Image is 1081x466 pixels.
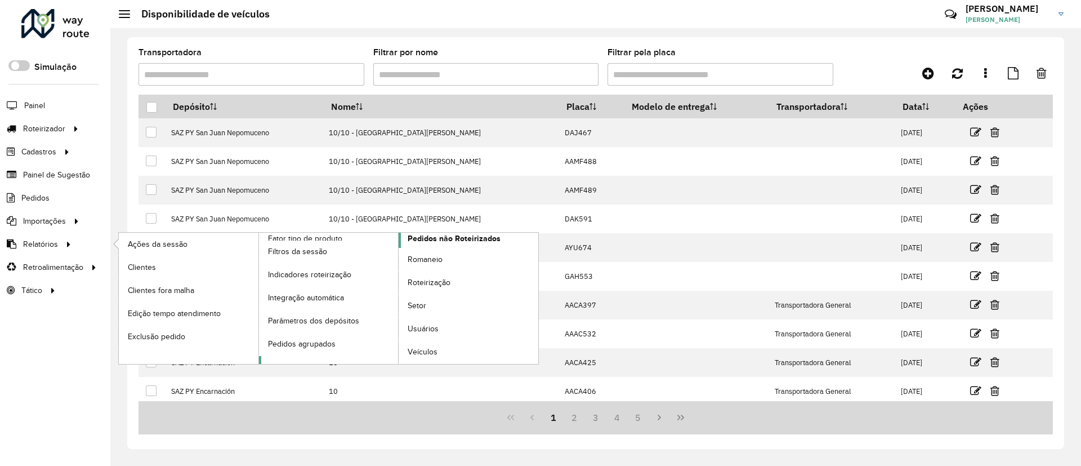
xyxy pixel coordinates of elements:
a: Editar [970,354,981,370]
td: [DATE] [895,348,955,377]
td: [DATE] [895,205,955,233]
td: [DATE] [895,233,955,262]
a: Usuários [399,318,538,340]
a: Excluir [990,354,999,370]
span: Retroalimentação [23,261,83,273]
h3: [PERSON_NAME] [966,3,1050,14]
a: Contato Rápido [939,2,963,26]
a: Editar [970,182,981,197]
span: Exclusão pedido [128,331,185,343]
th: Ações [955,95,1023,118]
td: [DATE] [895,377,955,406]
label: Filtrar por nome [373,46,438,59]
button: 5 [628,407,649,428]
a: Ações da sessão [119,233,258,255]
td: 10/10 - [GEOGRAPHIC_DATA][PERSON_NAME] [323,118,559,147]
td: GAH553 [559,262,624,291]
a: Clientes fora malha [119,279,258,301]
span: Tático [21,285,42,296]
span: Painel [24,100,45,112]
td: 10 [323,377,559,406]
a: Excluir [990,268,999,283]
span: Setor [408,300,426,312]
span: Cadastros [21,146,56,158]
td: Transportadora General [769,348,895,377]
td: 10/10 - [GEOGRAPHIC_DATA][PERSON_NAME] [323,205,559,233]
a: Indicadores roteirização [259,264,399,286]
h2: Disponibilidade de veículos [130,8,270,20]
td: [DATE] [895,262,955,291]
th: Placa [559,95,624,118]
span: Ações da sessão [128,238,187,250]
label: Filtrar pela placa [607,46,676,59]
button: 1 [543,407,564,428]
td: DAJ467 [559,118,624,147]
th: Data [895,95,955,118]
td: AAAC532 [559,319,624,348]
td: [DATE] [895,147,955,176]
a: Editar [970,297,981,312]
span: Roteirizador [23,123,65,135]
td: SAZ PY San Juan Nepomuceno [165,176,323,205]
th: Modelo de entrega [624,95,769,118]
td: AYU674 [559,233,624,262]
a: Excluir [990,297,999,312]
td: DAK591 [559,205,624,233]
a: Excluir [990,153,999,168]
span: Edição tempo atendimento [128,308,221,319]
th: Depósito [165,95,323,118]
span: Clientes [128,261,156,273]
a: Excluir [990,125,999,140]
td: AACA425 [559,348,624,377]
span: [PERSON_NAME] [966,15,1050,25]
th: Nome [323,95,559,118]
a: Editar [970,383,981,398]
label: Transportadora [139,46,202,59]
span: Veículos [408,346,437,358]
a: Integração automática [259,287,399,309]
td: 10/10 - [GEOGRAPHIC_DATA][PERSON_NAME] [323,147,559,176]
label: Simulação [34,60,77,74]
a: Editar [970,239,981,255]
th: Transportadora [769,95,895,118]
button: 3 [585,407,606,428]
a: Edição tempo atendimento [119,302,258,325]
span: Parâmetros dos depósitos [268,315,359,327]
a: Romaneio [399,248,538,271]
span: Romaneio [408,254,443,265]
td: [DATE] [895,319,955,348]
td: [DATE] [895,118,955,147]
td: [DATE] [895,176,955,205]
td: AAMF489 [559,176,624,205]
td: AAMF488 [559,147,624,176]
span: Integração automática [268,292,344,304]
td: Transportadora General [769,291,895,319]
a: Pedidos não Roteirizados [259,233,539,363]
td: Transportadora General [769,377,895,406]
td: SAZ PY San Juan Nepomuceno [165,205,323,233]
button: Last Page [670,407,691,428]
td: SAZ PY San Juan Nepomuceno [165,147,323,176]
a: Editar [970,211,981,226]
span: Pedidos [21,192,50,204]
td: SAZ PY San Juan Nepomuceno [165,118,323,147]
td: AACA406 [559,377,624,406]
a: Editar [970,125,981,140]
td: 10/10 - [GEOGRAPHIC_DATA][PERSON_NAME] [323,176,559,205]
a: Pedidos agrupados [259,333,399,356]
a: Filtros da sessão [259,241,399,263]
button: Next Page [649,407,670,428]
span: Filtros da sessão [268,246,327,258]
a: Exclusão pedido [119,325,258,348]
span: Relatórios [23,238,58,250]
a: Excluir [990,326,999,341]
a: Excluir [990,211,999,226]
a: Excluir [990,383,999,398]
span: Painel de Sugestão [23,169,90,181]
a: Roteirização [399,272,538,294]
button: 2 [564,407,585,428]
a: Editar [970,153,981,168]
span: Clientes fora malha [128,285,194,296]
td: Transportadora General [769,319,895,348]
a: Veículos [399,341,538,363]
